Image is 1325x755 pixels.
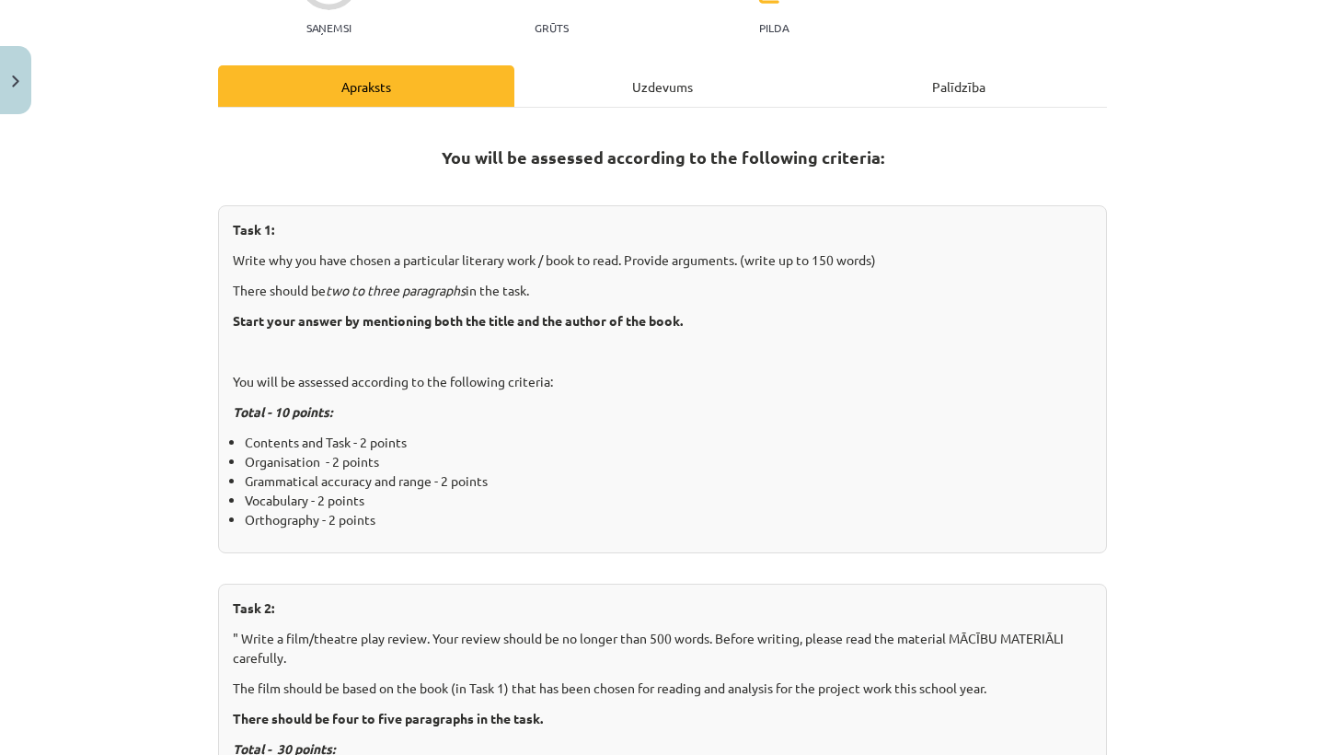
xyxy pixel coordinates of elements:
strong: Total - 10 points: [233,403,332,420]
p: Write why you have chosen a particular literary work / book to read. Provide arguments. (write up... [233,250,1092,270]
p: Grūts [535,21,569,34]
p: The film should be based on the book (in Task 1) that has been chosen for reading and analysis fo... [233,679,1092,698]
strong: You will be assessed according to the following criteria: [442,146,884,168]
li: Organisation - 2 points [245,452,1092,471]
strong: Start your answer by mentioning both the title and the author of the book. [233,312,683,329]
p: Saņemsi [299,21,359,34]
em: two to three paragraphs [326,282,466,298]
li: Contents and Task - 2 points [245,433,1092,452]
strong: Task 1: [233,221,274,238]
li: Vocabulary - 2 points [245,491,1092,510]
li: Orthography - 2 points [245,510,1092,529]
p: There should be in the task. [233,281,1092,300]
p: pilda [759,21,789,34]
p: You will be assessed according to the following criteria: [233,372,1092,391]
li: Grammatical accuracy and range - 2 points [245,471,1092,491]
div: Apraksts [218,65,514,107]
p: " Write a film/theatre play review. Your review should be no longer than 500 words. Before writin... [233,629,1092,668]
div: Palīdzība [811,65,1107,107]
strong: Task 2: [233,599,274,616]
img: icon-close-lesson-0947bae3869378f0d4975bcd49f059093ad1ed9edebbc8119c70593378902aed.svg [12,75,19,87]
strong: There should be four to five paragraphs in the task. [233,710,543,726]
div: Uzdevums [514,65,811,107]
